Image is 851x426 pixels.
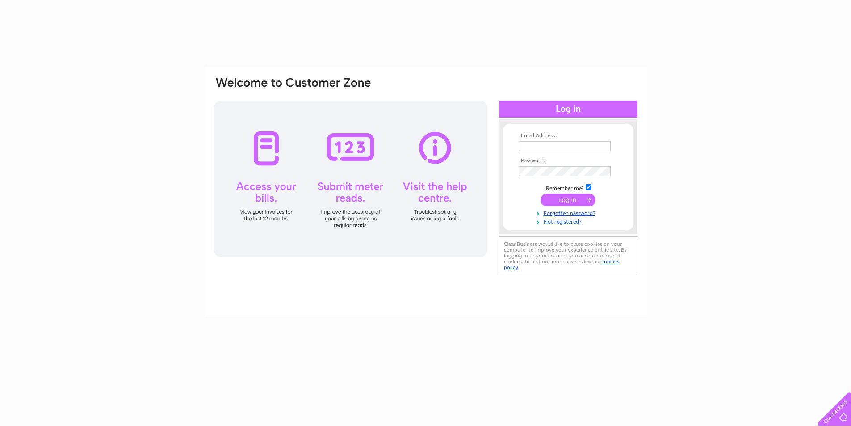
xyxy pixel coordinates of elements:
[516,158,620,164] th: Password:
[516,183,620,192] td: Remember me?
[499,236,637,275] div: Clear Business would like to place cookies on your computer to improve your experience of the sit...
[519,217,620,225] a: Not registered?
[519,208,620,217] a: Forgotten password?
[541,194,595,206] input: Submit
[504,258,619,270] a: cookies policy
[516,133,620,139] th: Email Address:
